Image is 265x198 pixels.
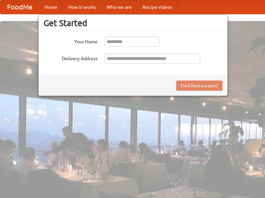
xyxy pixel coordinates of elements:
[44,37,98,45] label: Your Name
[176,81,222,91] button: Find Restaurants!
[63,0,101,14] a: How it works
[101,0,137,14] a: Who we are
[44,18,222,28] h3: Get Started
[0,0,39,14] a: FoodMe
[137,0,178,14] a: Recipe videos
[44,53,98,62] label: Delivery Address
[39,0,63,14] a: Home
